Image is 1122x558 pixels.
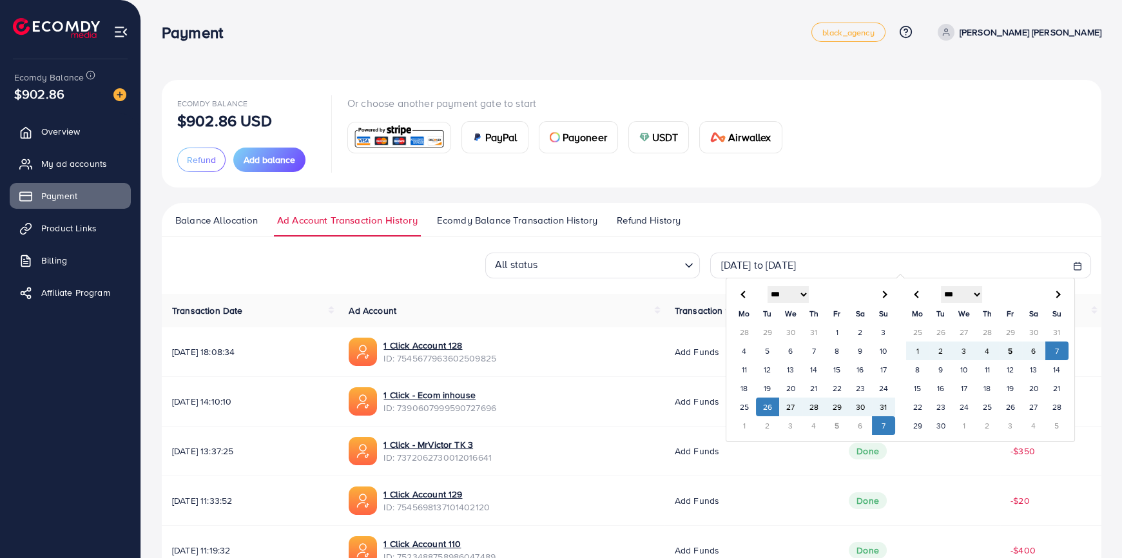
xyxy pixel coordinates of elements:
[802,416,826,435] td: 4
[113,88,126,101] img: image
[826,398,849,416] td: 29
[10,151,131,177] a: My ad accounts
[492,254,541,275] span: All status
[177,113,272,128] p: $902.86 USD
[906,398,929,416] td: 22
[826,342,849,360] td: 8
[639,132,650,142] img: card
[849,416,872,435] td: 6
[802,304,826,323] th: Th
[383,438,492,451] a: 1 Click - MrVictor TK 3
[849,360,872,379] td: 16
[906,360,929,379] td: 8
[872,304,895,323] th: Su
[849,379,872,398] td: 23
[999,379,1022,398] td: 19
[383,401,496,414] span: ID: 7390607999590727696
[383,488,490,501] a: 1 Click Account 129
[849,342,872,360] td: 9
[999,360,1022,379] td: 12
[976,379,999,398] td: 18
[383,537,496,550] a: 1 Click Account 110
[999,398,1022,416] td: 26
[675,345,719,358] span: Add funds
[826,323,849,342] td: 1
[906,416,929,435] td: 29
[710,132,726,142] img: card
[802,323,826,342] td: 31
[733,323,756,342] td: 28
[675,544,719,557] span: Add funds
[872,416,895,435] td: 7
[1022,342,1045,360] td: 6
[826,416,849,435] td: 5
[976,416,999,435] td: 2
[10,119,131,144] a: Overview
[929,360,953,379] td: 9
[822,28,875,37] span: black_agency
[1022,379,1045,398] td: 20
[177,98,247,109] span: Ecomdy Balance
[929,323,953,342] td: 26
[652,130,679,145] span: USDT
[675,304,744,317] span: Transaction type
[1022,304,1045,323] th: Sa
[10,280,131,305] a: Affiliate Program
[849,398,872,416] td: 30
[976,360,999,379] td: 11
[733,398,756,416] td: 25
[849,492,887,509] span: Done
[953,398,976,416] td: 24
[1022,323,1045,342] td: 30
[779,323,802,342] td: 30
[872,360,895,379] td: 17
[1067,500,1112,548] iframe: Chat
[172,445,328,457] span: [DATE] 13:37:25
[41,286,110,299] span: Affiliate Program
[1011,494,1030,507] span: -$20
[1011,544,1036,557] span: -$400
[872,379,895,398] td: 24
[172,304,243,317] span: Transaction Date
[172,395,328,408] span: [DATE] 14:10:10
[953,342,976,360] td: 3
[352,124,447,151] img: card
[999,323,1022,342] td: 29
[1045,416,1069,435] td: 5
[1045,398,1069,416] td: 28
[383,352,496,365] span: ID: 7545677963602509825
[999,304,1022,323] th: Fr
[756,360,779,379] td: 12
[849,443,887,459] span: Done
[849,323,872,342] td: 2
[779,360,802,379] td: 13
[41,189,77,202] span: Payment
[1045,379,1069,398] td: 21
[349,437,377,465] img: ic-ads-acc.e4c84228.svg
[550,132,560,142] img: card
[733,379,756,398] td: 18
[1022,416,1045,435] td: 4
[383,339,496,352] a: 1 Click Account 128
[13,18,100,38] img: logo
[628,121,690,153] a: cardUSDT
[675,445,719,457] span: Add funds
[953,416,976,435] td: 1
[175,213,258,227] span: Balance Allocation
[177,148,226,172] button: Refund
[472,132,483,142] img: card
[485,130,517,145] span: PayPal
[675,395,719,408] span: Add funds
[953,304,976,323] th: We
[347,95,793,111] p: Or choose another payment gate to start
[756,342,779,360] td: 5
[41,222,97,235] span: Product Links
[485,253,700,278] div: Search for option
[826,304,849,323] th: Fr
[929,342,953,360] td: 2
[802,342,826,360] td: 7
[437,213,597,227] span: Ecomdy Balance Transaction History
[539,121,618,153] a: cardPayoneer
[349,304,396,317] span: Ad Account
